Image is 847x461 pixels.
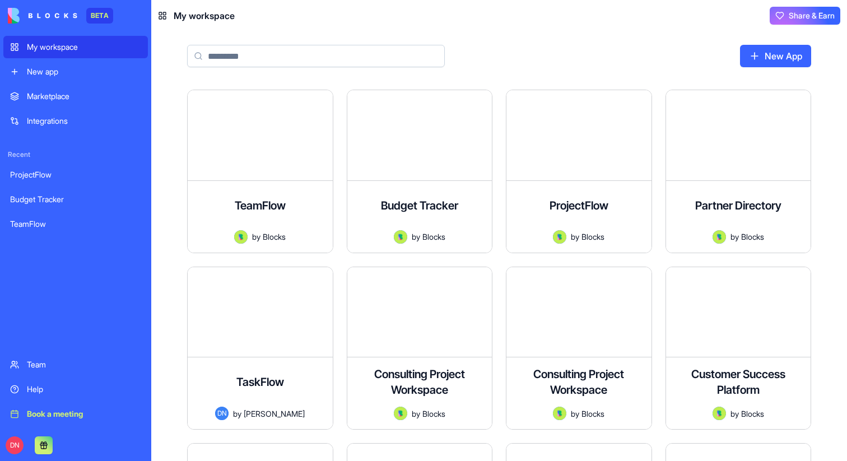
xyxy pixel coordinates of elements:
a: TaskFlowDNby[PERSON_NAME] [187,267,333,430]
span: Blocks [581,231,604,243]
a: ProjectFlow [3,164,148,186]
div: New app [27,66,141,77]
span: My workspace [174,9,235,22]
span: by [233,408,241,420]
h4: Consulting Project Workspace [356,366,483,398]
span: [PERSON_NAME] [244,408,305,420]
span: DN [6,436,24,454]
img: Avatar [234,230,248,244]
img: logo [8,8,77,24]
h4: TeamFlow [235,198,286,213]
h4: Budget Tracker [381,198,458,213]
h4: TaskFlow [236,374,284,390]
a: Partner DirectoryAvatarbyBlocks [665,90,812,253]
img: Avatar [553,407,566,420]
span: Blocks [741,231,764,243]
a: Team [3,353,148,376]
h4: Customer Success Platform [675,366,802,398]
a: My workspace [3,36,148,58]
span: Share & Earn [789,10,835,21]
a: Consulting Project WorkspaceAvatarbyBlocks [506,267,652,430]
a: TeamFlow [3,213,148,235]
div: BETA [86,8,113,24]
a: TeamFlowAvatarbyBlocks [187,90,333,253]
img: Avatar [394,230,407,244]
span: Blocks [581,408,604,420]
span: by [412,408,420,420]
span: Blocks [741,408,764,420]
div: Marketplace [27,91,141,102]
div: Team [27,359,141,370]
a: Consulting Project WorkspaceAvatarbyBlocks [347,267,493,430]
span: DN [215,407,229,420]
a: Budget Tracker [3,188,148,211]
span: by [730,408,739,420]
span: Blocks [263,231,286,243]
a: Integrations [3,110,148,132]
h4: Consulting Project Workspace [515,366,643,398]
div: TeamFlow [10,218,141,230]
button: Share & Earn [770,7,840,25]
span: by [412,231,420,243]
a: ProjectFlowAvatarbyBlocks [506,90,652,253]
span: by [730,231,739,243]
a: Marketplace [3,85,148,108]
img: Avatar [713,407,726,420]
span: Blocks [422,408,445,420]
span: by [252,231,260,243]
div: Help [27,384,141,395]
a: Help [3,378,148,401]
img: Avatar [553,230,566,244]
div: Integrations [27,115,141,127]
h4: ProjectFlow [550,198,608,213]
span: by [571,231,579,243]
div: Book a meeting [27,408,141,420]
h4: Partner Directory [695,198,781,213]
img: Avatar [394,407,407,420]
a: Customer Success PlatformAvatarbyBlocks [665,267,812,430]
a: Book a meeting [3,403,148,425]
span: Recent [3,150,148,159]
a: New App [740,45,811,67]
span: by [571,408,579,420]
img: Avatar [713,230,726,244]
a: Budget TrackerAvatarbyBlocks [347,90,493,253]
span: Blocks [422,231,445,243]
div: Budget Tracker [10,194,141,205]
a: BETA [8,8,113,24]
a: New app [3,60,148,83]
div: My workspace [27,41,141,53]
div: ProjectFlow [10,169,141,180]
